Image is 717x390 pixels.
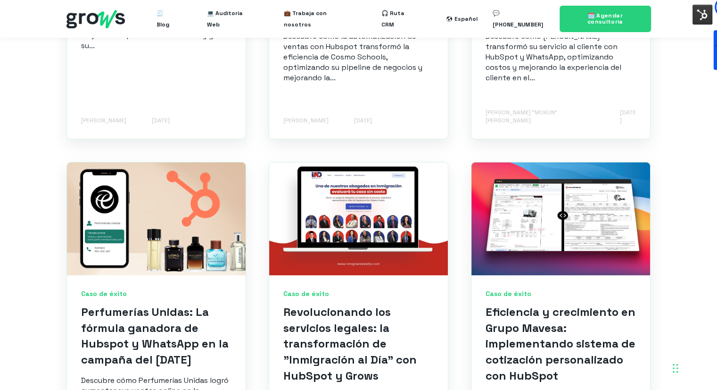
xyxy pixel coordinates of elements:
a: 💼 Trabaja con nosotros [284,4,351,34]
span: Caso de éxito [486,289,636,299]
a: Revolucionando los servicios legales: la transformación de "Inmigración al Día" con HubSpot y Grows [283,305,417,382]
img: Interruptor del menú de herramientas de HubSpot [692,5,712,25]
span: [PERSON_NAME] [283,117,329,125]
p: Descubre cómo [PERSON_NAME] transformó su servicio al cliente con HubSpot y WhatsApp, optimizando... [486,31,636,83]
div: Arrastrar [673,354,678,382]
a: 💻 Auditoría Web [207,4,254,34]
a: Eficiencia y crecimiento en Grupo Mavesa: implementando sistema de cotización personalizado con H... [486,305,635,382]
span: Caso de éxito [283,289,434,299]
img: grows - hubspot [66,10,125,28]
a: 🎧 Ruta CRM [381,4,416,34]
span: [PERSON_NAME] [81,117,126,125]
span: [DATE] [620,109,636,125]
p: Descubre cómo la automatización de ventas con Hubspot transformó la eficiencia de Cosmo Schools, ... [283,31,434,83]
a: 🧾 Blog [157,4,176,34]
span: [PERSON_NAME] "Mokun" [PERSON_NAME] [486,109,594,125]
span: [DATE] [354,117,372,125]
span: 🗓️ Agendar consultoría [587,12,623,25]
a: 🗓️ Agendar consultoría [560,6,651,32]
iframe: Chat Widget [670,345,717,390]
div: Widget de chat [670,345,717,390]
div: Español [454,13,478,25]
span: [DATE] [152,117,170,125]
span: Caso de éxito [81,289,231,299]
a: 💬 [PHONE_NUMBER] [493,4,548,34]
a: Perfumerías Unidas: La fórmula ganadora de Hubspot y WhatsApp en la campaña del [DATE] [81,305,229,367]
